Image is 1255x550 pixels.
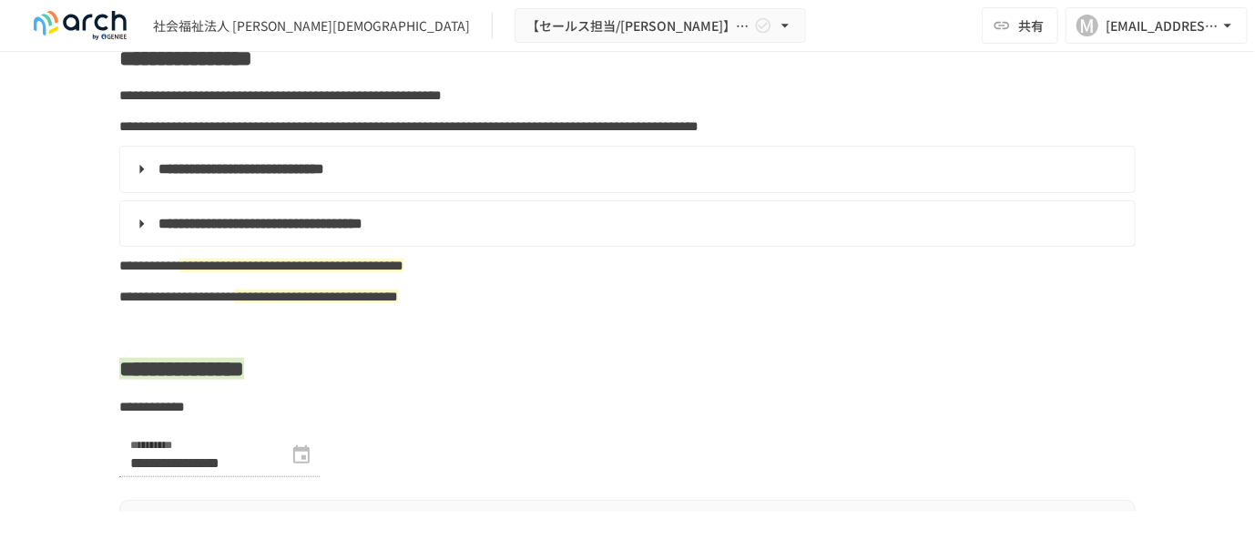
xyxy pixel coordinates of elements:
[515,8,806,44] button: 【セールス担当/[PERSON_NAME]】社会福祉法人 [PERSON_NAME][DEMOGRAPHIC_DATA]様_初期設定サポート
[22,11,138,40] img: logo-default@2x-9cf2c760.svg
[1066,7,1248,44] button: M[EMAIL_ADDRESS][PERSON_NAME][DOMAIN_NAME]
[1076,15,1098,36] div: M
[982,7,1058,44] button: 共有
[153,16,470,36] div: 社会福祉法人 [PERSON_NAME][DEMOGRAPHIC_DATA]
[526,15,750,37] span: 【セールス担当/[PERSON_NAME]】社会福祉法人 [PERSON_NAME][DEMOGRAPHIC_DATA]様_初期設定サポート
[1106,15,1219,37] div: [EMAIL_ADDRESS][PERSON_NAME][DOMAIN_NAME]
[1018,15,1044,36] span: 共有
